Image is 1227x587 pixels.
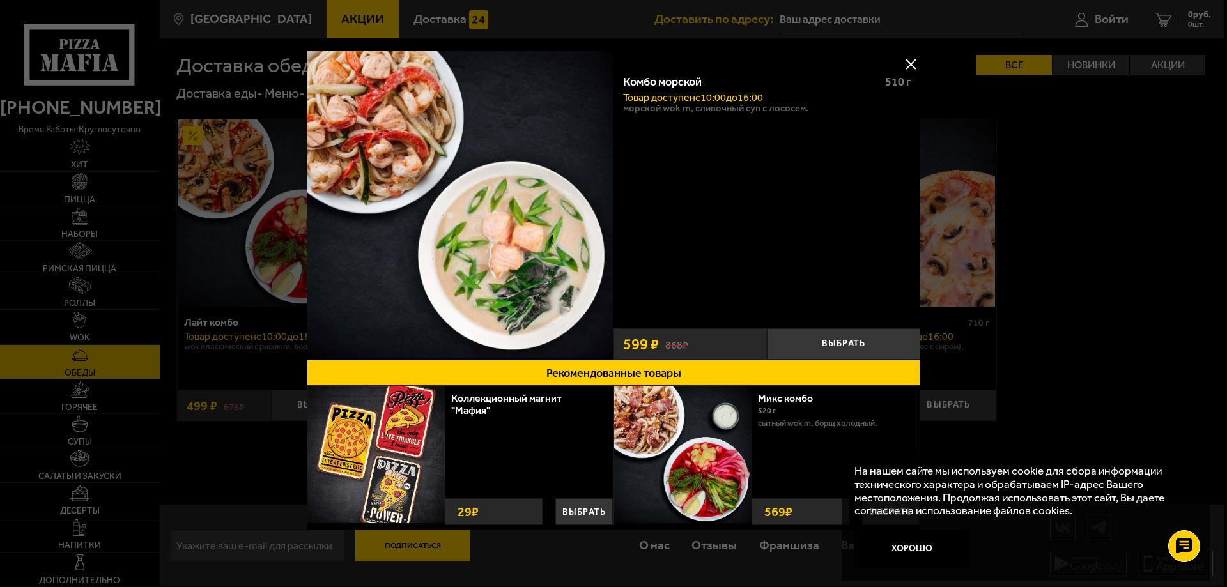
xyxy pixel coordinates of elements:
p: На нашем сайте мы используем cookie для сбора информации технического характера и обрабатываем IP... [854,464,1189,517]
img: Комбо морской [307,51,613,358]
a: Коллекционный магнит "Мафия" [451,392,562,416]
span: c 10:00 до 16:00 [695,91,763,103]
p: Сытный Wok M, Борщ холодный. [758,417,910,430]
button: Хорошо [854,530,969,568]
span: Товар доступен [623,91,695,103]
span: 599 ₽ [623,337,659,352]
strong: 29 ₽ [454,499,482,524]
button: Выбрать [767,328,920,360]
strong: 569 ₽ [761,499,796,524]
span: 510 г [885,75,911,89]
button: Рекомендованные товары [307,360,920,386]
div: Комбо морской [623,75,874,89]
button: Выбрать [555,498,613,525]
p: Морской Wok M, Сливочный суп с лососем. [623,103,808,113]
a: Комбо морской [307,51,613,360]
span: 520 г [758,406,776,415]
a: Микс комбо [758,392,826,404]
s: 868 ₽ [665,337,688,351]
